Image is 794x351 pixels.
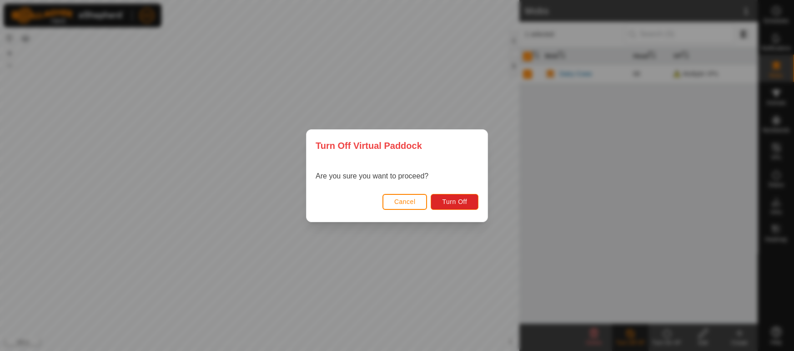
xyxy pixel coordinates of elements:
[394,198,416,205] span: Cancel
[316,139,422,153] span: Turn Off Virtual Paddock
[316,171,428,182] p: Are you sure you want to proceed?
[442,198,467,205] span: Turn Off
[382,193,427,209] button: Cancel
[431,193,478,209] button: Turn Off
